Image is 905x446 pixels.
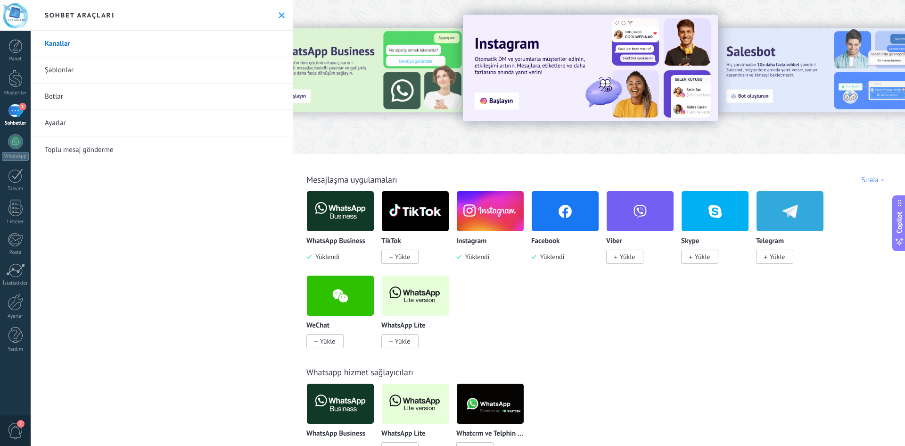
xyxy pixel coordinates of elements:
[770,252,785,261] span: Yükle
[31,57,293,84] a: Şablonlar
[895,211,904,233] span: Copilot
[395,252,410,261] span: Yükle
[31,110,293,136] a: Ayarlar
[306,275,381,360] div: WeChat
[531,191,606,275] div: Facebook
[31,136,293,163] a: Toplu mesaj gönderme
[381,322,426,330] p: WhatsApp Lite
[17,420,25,428] span: 2
[757,188,823,234] img: telegram.png
[536,252,564,261] span: Yüklendi
[45,11,115,19] h2: Sohbet araçları
[2,186,29,192] div: Takvim
[461,252,489,261] span: Yüklendi
[606,237,622,245] p: Viber
[2,120,29,126] div: Sohbetler
[457,381,524,427] img: logo_main.png
[306,237,365,245] p: WhatsApp Business
[320,337,335,345] span: Yükle
[2,152,29,161] div: WhatsApp
[695,252,710,261] span: Yükle
[607,188,674,234] img: viber.png
[381,430,426,438] p: WhatsApp Lite
[307,381,374,427] img: logo_main.png
[620,252,635,261] span: Yükle
[463,15,718,121] img: Slide 1
[382,381,449,427] img: logo_main.png
[382,188,449,234] img: logo_main.png
[382,273,449,319] img: logo_main.png
[381,275,456,360] div: WhatsApp Lite
[456,191,531,275] div: Instagram
[456,430,524,438] p: Whatcrm ve Telphin tarafından Whatsapp
[862,176,888,185] div: Sırala
[532,188,599,234] img: facebook.png
[457,188,524,234] img: instagram.png
[756,237,784,245] p: Telegram
[306,430,365,438] p: WhatsApp Business
[306,322,329,330] p: WeChat
[306,191,381,275] div: WhatsApp Business
[31,31,293,57] a: Kanallar
[2,313,29,320] div: Ayarlar
[682,188,749,234] img: skype.png
[456,237,486,245] p: Instagram
[381,237,401,245] p: TikTok
[2,56,29,62] div: Panel
[681,237,699,245] p: Skype
[2,219,29,225] div: Listeler
[756,191,831,275] div: Telegram
[395,337,410,345] span: Yükle
[2,280,29,286] div: İstatistikler
[307,273,374,319] img: wechat.png
[2,250,29,256] div: Posta
[531,237,559,245] p: Facebook
[306,367,413,378] a: Whatsapp hizmet sağlayıcıları
[2,346,29,353] div: Yardım
[31,84,293,110] a: Botlar
[312,252,339,261] span: Yüklendi
[681,191,756,275] div: Skype
[307,188,374,234] img: logo_main.png
[381,191,456,275] div: TikTok
[266,28,467,112] img: Slide 3
[19,103,26,110] span: 1
[606,191,681,275] div: Viber
[2,90,29,96] div: Müşteriler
